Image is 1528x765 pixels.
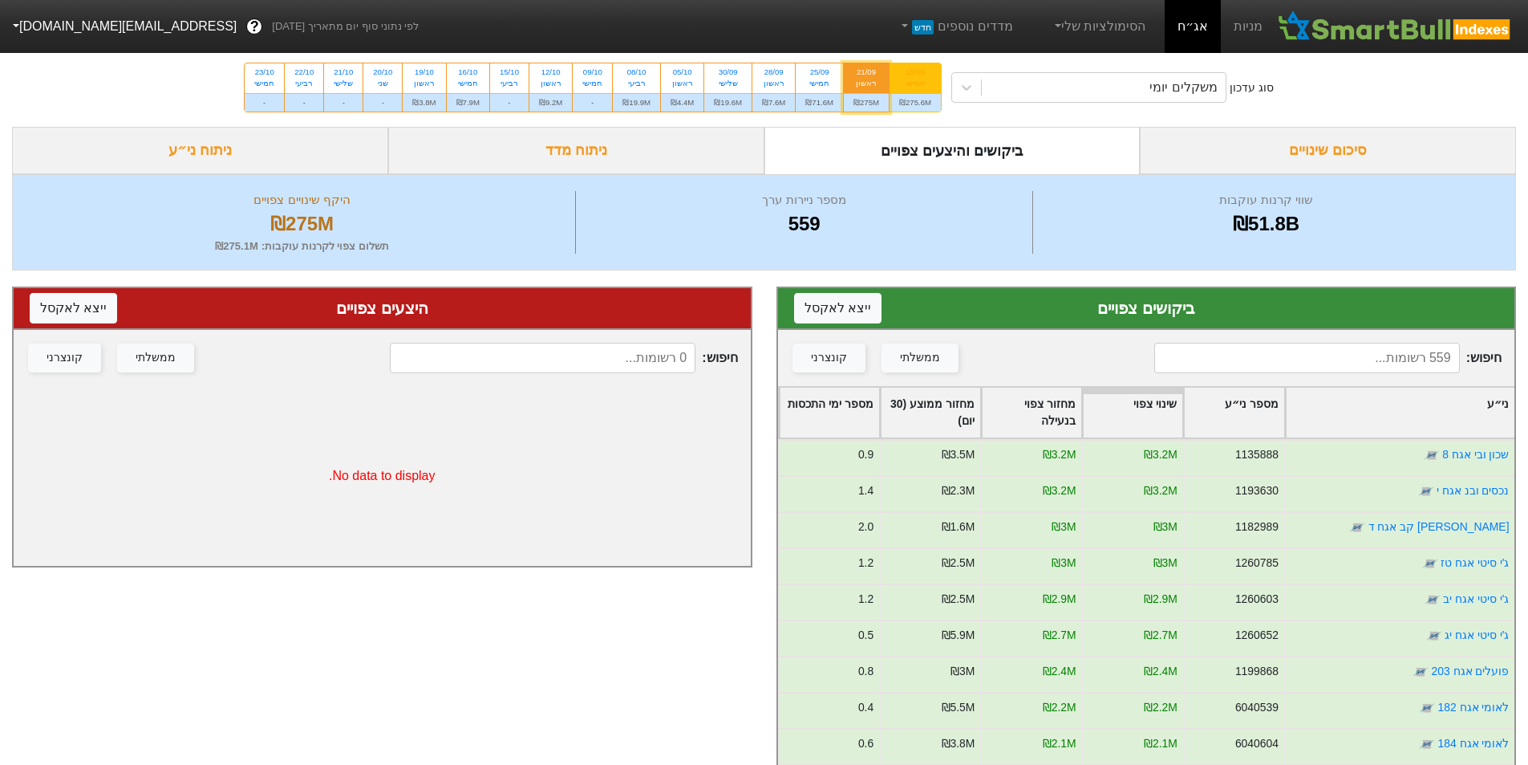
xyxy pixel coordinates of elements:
[622,67,651,78] div: 08/10
[857,482,873,499] div: 1.4
[1275,10,1515,43] img: SmartBull
[671,78,694,89] div: ראשון
[941,555,975,572] div: ₪2.5M
[1052,555,1076,572] div: ₪3M
[857,663,873,680] div: 0.8
[941,627,975,644] div: ₪5.9M
[1445,629,1509,641] a: ג'י סיטי אגח יג
[456,78,480,89] div: חמישי
[1045,10,1153,43] a: הסימולציות שלי
[762,78,785,89] div: ראשון
[892,10,1019,43] a: מדדים נוספיםחדש
[580,191,1028,210] div: מספר ניירות ערך
[899,78,931,89] div: חמישי
[1368,520,1509,533] a: [PERSON_NAME] קב אגח ד
[982,388,1081,437] div: Toggle SortBy
[580,210,1028,238] div: 559
[752,93,795,112] div: ₪7.6M
[1234,446,1278,463] div: 1135888
[1143,663,1177,680] div: ₪2.4M
[1425,592,1441,608] img: tase link
[388,127,764,174] div: ניתוח מדד
[1437,701,1509,714] a: לאומי אגח 182
[1083,388,1182,437] div: Toggle SortBy
[30,296,735,320] div: היצעים צפויים
[14,386,751,566] div: No data to display.
[941,735,975,752] div: ₪3.8M
[1143,482,1177,499] div: ₪3.2M
[792,344,865,372] button: קונצרני
[539,67,562,78] div: 12/10
[12,127,388,174] div: ניתוח ני״ע
[500,78,519,89] div: רביעי
[529,93,572,112] div: ₪9.2M
[1441,556,1509,569] a: ג'י סיטי אגח טז
[890,93,941,112] div: ₪275.6M
[373,78,392,89] div: שני
[857,627,873,644] div: 0.5
[447,93,489,112] div: ₪7.9M
[714,67,742,78] div: 30/09
[412,67,436,78] div: 19/10
[1042,735,1076,752] div: ₪2.1M
[1143,735,1177,752] div: ₪2.1M
[254,67,274,78] div: 23/10
[811,349,847,367] div: קונצרני
[1037,191,1495,210] div: שווי קרנות עוקבות
[613,93,660,112] div: ₪19.9M
[1234,519,1278,535] div: 1182989
[796,93,843,112] div: ₪71.6M
[373,67,392,78] div: 20/10
[47,349,83,367] div: קונצרני
[1143,699,1177,716] div: ₪2.2M
[1143,627,1177,644] div: ₪2.7M
[704,93,752,112] div: ₪19.6M
[1234,663,1278,680] div: 1199868
[671,67,694,78] div: 05/10
[1042,591,1076,608] div: ₪2.9M
[1042,699,1076,716] div: ₪2.2M
[1349,519,1365,535] img: tase link
[805,67,833,78] div: 25/09
[500,67,519,78] div: 15/10
[1426,628,1442,644] img: tase link
[912,20,934,35] span: חדש
[403,93,445,112] div: ₪3.8M
[390,343,695,373] input: 0 רשומות...
[250,16,259,38] span: ?
[857,591,873,608] div: 1.2
[1412,664,1429,680] img: tase link
[1286,388,1514,437] div: Toggle SortBy
[780,388,879,437] div: Toggle SortBy
[334,78,353,89] div: שלישי
[853,67,879,78] div: 21/09
[294,78,314,89] div: רביעי
[941,699,975,716] div: ₪5.5M
[334,67,353,78] div: 21/10
[582,67,602,78] div: 09/10
[1234,699,1278,716] div: 6040539
[857,699,873,716] div: 0.4
[857,519,873,535] div: 2.0
[1153,555,1177,572] div: ₪3M
[117,344,194,372] button: ממשלתי
[573,93,612,112] div: -
[1042,627,1076,644] div: ₪2.7M
[582,78,602,89] div: חמישי
[33,210,571,238] div: ₪275M
[941,519,975,535] div: ₪1.6M
[412,78,436,89] div: ראשון
[857,735,873,752] div: 0.6
[1419,700,1435,716] img: tase link
[1234,482,1278,499] div: 1193630
[136,349,176,367] div: ממשלתי
[1422,555,1438,572] img: tase link
[294,67,314,78] div: 22/10
[899,67,931,78] div: 18/09
[30,293,117,323] button: ייצא לאקסל
[456,67,480,78] div: 16/10
[28,344,101,372] button: קונצרני
[882,344,959,372] button: ממשלתי
[254,78,274,89] div: חמישי
[245,93,284,112] div: -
